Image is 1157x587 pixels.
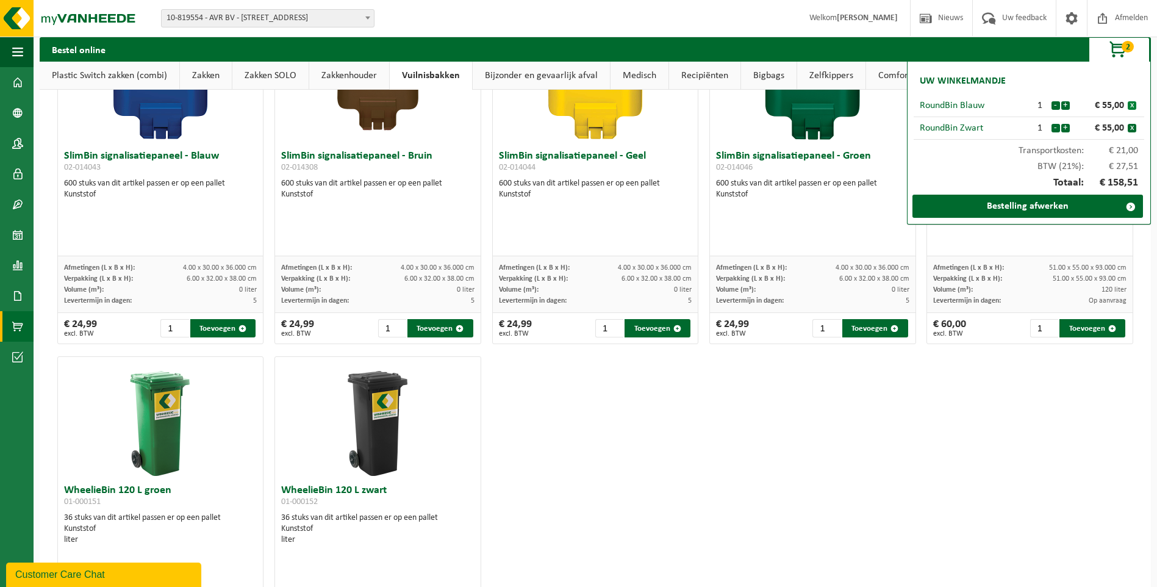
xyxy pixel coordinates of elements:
[40,37,118,61] h2: Bestel online
[1122,41,1134,52] span: 2
[281,163,318,172] span: 02-014308
[239,286,257,293] span: 0 liter
[914,156,1144,171] div: BTW (21%):
[407,319,473,337] button: Toevoegen
[499,275,568,283] span: Verpakking (L x B x H):
[281,178,475,200] div: 600 stuks van dit artikel passen er op een pallet
[180,62,232,90] a: Zakken
[1084,162,1139,171] span: € 27,51
[64,535,257,546] div: liter
[1073,101,1128,110] div: € 55,00
[378,319,407,337] input: 1
[716,286,756,293] span: Volume (m³):
[836,264,909,272] span: 4.00 x 30.00 x 36.000 cm
[1059,319,1125,337] button: Toevoegen
[404,275,475,283] span: 6.00 x 32.00 x 38.00 cm
[933,319,966,337] div: € 60,00
[64,297,132,304] span: Levertermijn in dagen:
[64,513,257,546] div: 36 stuks van dit artikel passen er op een pallet
[1061,124,1070,132] button: +
[1030,319,1059,337] input: 1
[499,163,536,172] span: 02-014044
[64,163,101,172] span: 02-014043
[317,357,439,479] img: 01-000152
[625,319,690,337] button: Toevoegen
[499,151,692,175] h3: SlimBin signalisatiepaneel - Geel
[866,62,961,90] a: Comfort artikelen
[716,151,909,175] h3: SlimBin signalisatiepaneel - Groen
[1084,178,1139,189] span: € 158,51
[912,195,1143,218] a: Bestelling afwerken
[914,68,1012,95] h2: Uw winkelmandje
[457,286,475,293] span: 0 liter
[471,297,475,304] span: 5
[920,123,1029,133] div: RoundBin Zwart
[64,275,133,283] span: Verpakking (L x B x H):
[64,485,257,510] h3: WheelieBin 120 L groen
[839,275,909,283] span: 6.00 x 32.00 x 38.00 cm
[64,286,104,293] span: Volume (m³):
[162,10,374,27] span: 10-819554 - AVR BV - 8800 ROESELARE, MEENSESTEENWEG 545
[473,62,610,90] a: Bijzonder en gevaarlijk afval
[499,178,692,200] div: 600 stuks van dit artikel passen er op een pallet
[99,357,221,479] img: 01-000151
[281,297,349,304] span: Levertermijn in dagen:
[914,140,1144,156] div: Transportkosten:
[595,319,624,337] input: 1
[933,275,1002,283] span: Verpakking (L x B x H):
[716,330,749,337] span: excl. BTW
[1061,101,1070,110] button: +
[161,9,374,27] span: 10-819554 - AVR BV - 8800 ROESELARE, MEENSESTEENWEG 545
[1089,297,1127,304] span: Op aanvraag
[1029,101,1051,110] div: 1
[837,13,898,23] strong: [PERSON_NAME]
[674,286,692,293] span: 0 liter
[1053,275,1127,283] span: 51.00 x 55.00 x 93.00 cm
[669,62,740,90] a: Recipiënten
[933,264,1004,272] span: Afmetingen (L x B x H):
[281,497,318,506] span: 01-000152
[401,264,475,272] span: 4.00 x 30.00 x 36.000 cm
[933,297,1001,304] span: Levertermijn in dagen:
[64,497,101,506] span: 01-000151
[1084,146,1139,156] span: € 21,00
[499,330,532,337] span: excl. BTW
[64,319,97,337] div: € 24,99
[716,178,909,200] div: 600 stuks van dit artikel passen er op een pallet
[390,62,472,90] a: Vuilnisbakken
[64,330,97,337] span: excl. BTW
[499,286,539,293] span: Volume (m³):
[190,319,256,337] button: Toevoegen
[716,297,784,304] span: Levertermijn in dagen:
[914,171,1144,195] div: Totaal:
[281,189,475,200] div: Kunststof
[499,319,532,337] div: € 24,99
[1051,124,1060,132] button: -
[64,264,135,272] span: Afmetingen (L x B x H):
[611,62,668,90] a: Medisch
[183,264,257,272] span: 4.00 x 30.00 x 36.000 cm
[281,286,321,293] span: Volume (m³):
[253,297,257,304] span: 5
[187,275,257,283] span: 6.00 x 32.00 x 38.00 cm
[281,264,352,272] span: Afmetingen (L x B x H):
[933,330,966,337] span: excl. BTW
[1049,264,1127,272] span: 51.00 x 55.00 x 93.000 cm
[1128,101,1136,110] button: x
[933,286,973,293] span: Volume (m³):
[741,62,797,90] a: Bigbags
[281,275,350,283] span: Verpakking (L x B x H):
[797,62,865,90] a: Zelfkippers
[281,513,475,546] div: 36 stuks van dit artikel passen er op een pallet
[1089,37,1150,62] button: 2
[1101,286,1127,293] span: 120 liter
[232,62,309,90] a: Zakken SOLO
[64,151,257,175] h3: SlimBin signalisatiepaneel - Blauw
[842,319,908,337] button: Toevoegen
[499,264,570,272] span: Afmetingen (L x B x H):
[281,485,475,510] h3: WheelieBin 120 L zwart
[716,275,785,283] span: Verpakking (L x B x H):
[1128,124,1136,132] button: x
[64,178,257,200] div: 600 stuks van dit artikel passen er op een pallet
